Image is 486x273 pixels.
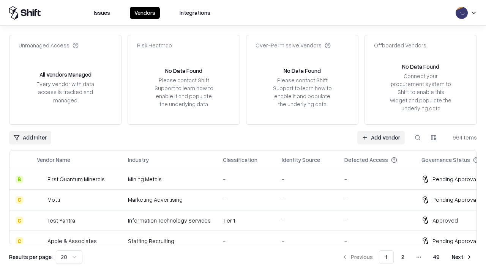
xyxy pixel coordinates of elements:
div: Mining Metals [128,175,211,183]
div: - [344,237,409,245]
div: Every vendor with data access is tracked and managed [34,80,97,104]
div: Approved [432,217,458,224]
div: Information Technology Services [128,217,211,224]
div: Classification [223,156,257,164]
div: C [16,237,23,245]
div: - [282,237,332,245]
div: Marketing Advertising [128,196,211,204]
div: - [282,175,332,183]
div: First Quantum Minerals [47,175,105,183]
img: Apple & Associates [37,237,44,245]
div: Apple & Associates [47,237,97,245]
div: Risk Heatmap [137,41,172,49]
button: 49 [427,250,446,264]
button: Add Filter [9,131,51,144]
button: Next [447,250,477,264]
div: - [282,217,332,224]
div: Motti [47,196,60,204]
div: - [223,175,270,183]
div: Connect your procurement system to Shift to enable this widget and populate the underlying data [389,72,452,112]
div: Governance Status [421,156,470,164]
button: Vendors [130,7,160,19]
div: - [344,175,409,183]
div: Tier 1 [223,217,270,224]
p: Results per page: [9,253,53,261]
div: Identity Source [282,156,320,164]
div: Staffing Recruiting [128,237,211,245]
button: 2 [395,250,410,264]
div: Over-Permissive Vendors [256,41,331,49]
div: Offboarded Vendors [374,41,426,49]
div: C [16,196,23,204]
div: - [344,217,409,224]
div: - [223,196,270,204]
div: Please contact Shift Support to learn how to enable it and populate the underlying data [271,76,334,108]
div: No Data Found [284,67,321,75]
img: Motti [37,196,44,204]
div: B [16,176,23,183]
div: No Data Found [402,63,439,71]
div: Vendor Name [37,156,70,164]
div: 964 items [447,133,477,141]
div: Pending Approval [432,175,477,183]
div: C [16,217,23,224]
div: Industry [128,156,149,164]
div: Test Yantra [47,217,75,224]
div: Pending Approval [432,237,477,245]
div: Detected Access [344,156,388,164]
img: Test Yantra [37,217,44,224]
div: - [282,196,332,204]
div: Pending Approval [432,196,477,204]
nav: pagination [337,250,477,264]
button: Integrations [175,7,215,19]
button: Issues [89,7,115,19]
div: No Data Found [165,67,202,75]
div: - [344,196,409,204]
div: - [223,237,270,245]
div: All Vendors Managed [39,71,92,78]
div: Unmanaged Access [19,41,79,49]
button: 1 [379,250,394,264]
img: First Quantum Minerals [37,176,44,183]
div: Please contact Shift Support to learn how to enable it and populate the underlying data [152,76,215,108]
a: Add Vendor [357,131,405,144]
